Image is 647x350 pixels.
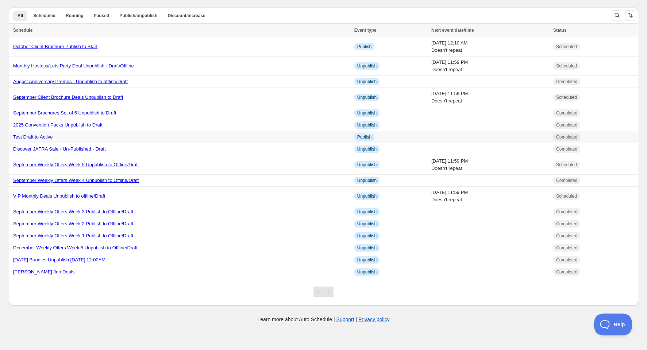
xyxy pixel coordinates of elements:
[357,146,377,152] span: Unpublish
[167,13,205,19] span: Discount/increase
[357,110,377,116] span: Unpublish
[13,110,116,116] a: September Brochures Set of 5 Unpublish to Draft
[13,162,139,167] a: September Weekly Offers Week 5 Unpublish to Offline/Draft
[94,13,109,19] span: Paused
[556,209,577,215] span: Completed
[13,193,105,199] a: VIP Monthly Deals Unpublish to offline/Draft
[357,94,377,100] span: Unpublish
[556,193,577,199] span: Scheduled
[13,44,97,49] a: October Client Brochure Publish to Start
[556,221,577,227] span: Completed
[357,257,377,263] span: Unpublish
[13,209,133,214] a: September Weekly Offers Week 3 Publish to Offline/Draft
[13,79,128,84] a: August Anniversary Promos - Unpublish to offline/Draft
[553,28,567,33] span: Status
[358,316,390,322] a: Privacy policy
[313,287,334,297] nav: Pagination
[357,178,377,183] span: Unpublish
[429,37,551,57] td: [DATE] 12:10 AM Doesn't repeat
[357,122,377,128] span: Unpublish
[13,257,105,262] a: [DATE] Bundles Unpublish [DATE] 12:00AM
[357,269,377,275] span: Unpublish
[556,269,577,275] span: Completed
[625,10,635,20] button: Sort the results
[429,57,551,76] td: [DATE] 11:59 PM Doesn't repeat
[431,28,474,33] span: Next event date/time
[13,269,74,275] a: [PERSON_NAME] Jan Deals
[429,155,551,175] td: [DATE] 11:59 PM Doesn't repeat
[556,162,577,168] span: Scheduled
[594,314,632,335] iframe: Toggle Customer Support
[13,134,53,140] a: Test Draft to Active
[357,134,371,140] span: Publish
[556,233,577,239] span: Completed
[556,94,577,100] span: Scheduled
[13,94,123,100] a: September Client Brochure Deals Unpublish to Draft
[357,193,377,199] span: Unpublish
[13,245,138,250] a: December Weekly Offers Week 5 Unpublish to Offline/Draft
[13,146,106,152] a: Discover JAFRA Sale - Un-Published - Draft
[33,13,55,19] span: Scheduled
[556,63,577,69] span: Scheduled
[13,178,139,183] a: September Weekly Offers Week 4 Unpublish to Offline/Draft
[66,13,84,19] span: Running
[13,28,32,33] span: Schedule
[13,63,134,69] a: Monthly Hostess/Lets Party Deal Unpublish - Draft/Offline
[357,221,377,227] span: Unpublish
[556,79,577,85] span: Completed
[612,10,622,20] button: Search and filter results
[357,233,377,239] span: Unpublish
[13,122,103,128] a: 2025 Convention Packs Unpublish to Draft
[13,221,133,226] a: September Weekly Offers Week 2 Publish to Offline/Draft
[556,44,577,50] span: Scheduled
[357,44,371,50] span: Publish
[556,110,577,116] span: Completed
[18,13,23,19] span: All
[429,88,551,107] td: [DATE] 11:59 PM Doesn't repeat
[257,316,389,323] p: Learn more about Auto Schedule | |
[556,257,577,263] span: Completed
[119,13,157,19] span: Publish/unpublish
[336,316,354,322] a: Support
[354,28,377,33] span: Event type
[556,245,577,251] span: Completed
[556,122,577,128] span: Completed
[357,162,377,168] span: Unpublish
[357,79,377,85] span: Unpublish
[429,187,551,206] td: [DATE] 11:59 PM Doesn't repeat
[357,63,377,69] span: Unpublish
[556,134,577,140] span: Completed
[357,245,377,251] span: Unpublish
[357,209,377,215] span: Unpublish
[556,146,577,152] span: Completed
[13,233,133,238] a: September Weekly Offers Week 1 Publish to Offline/Draft
[556,178,577,183] span: Completed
